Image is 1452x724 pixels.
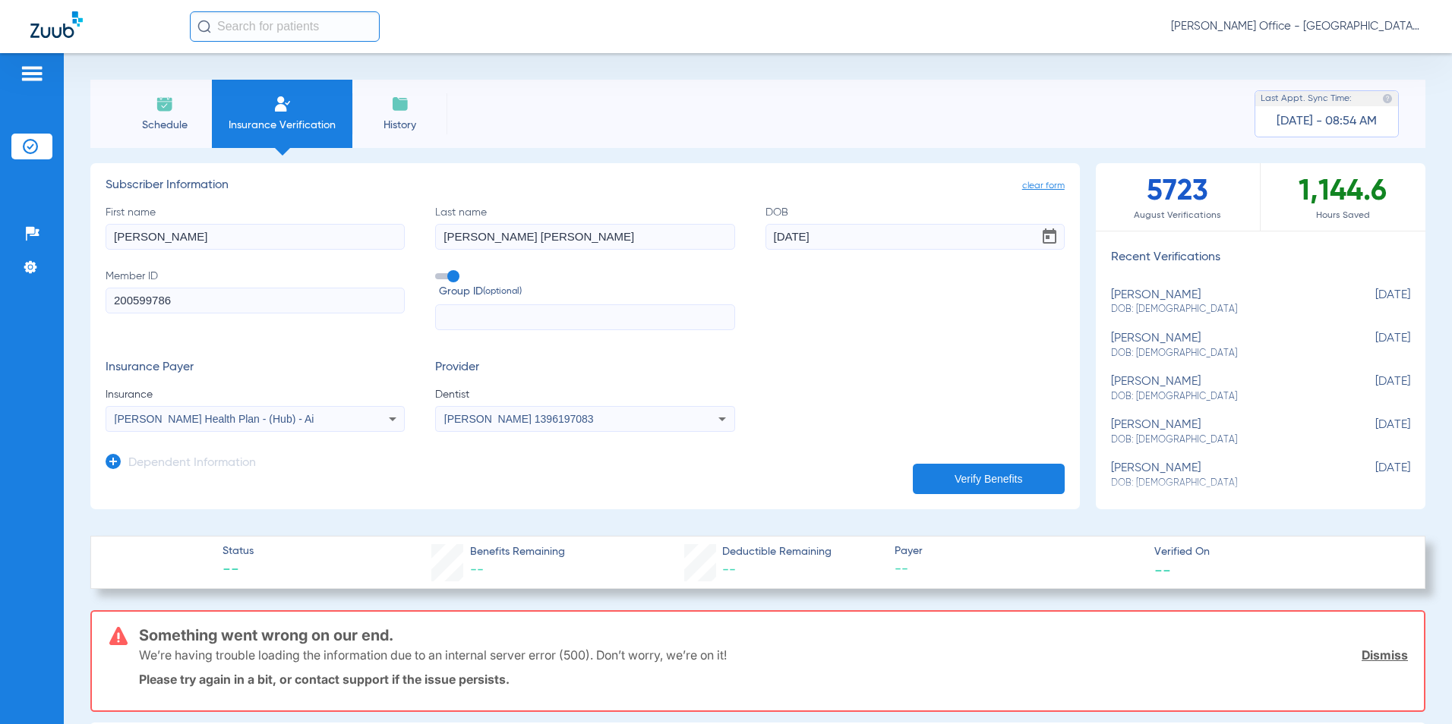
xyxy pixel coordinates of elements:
span: [DATE] [1334,418,1410,446]
img: History [391,95,409,113]
img: error-icon [109,627,128,645]
span: DOB: [DEMOGRAPHIC_DATA] [1111,347,1334,360]
span: -- [895,560,1141,579]
input: First name [106,224,405,250]
span: Verified On [1154,544,1401,560]
label: First name [106,205,405,250]
h3: Something went wrong on our end. [139,628,1408,643]
span: August Verifications [1096,208,1260,223]
span: [PERSON_NAME] 1396197083 [444,413,594,425]
span: DOB: [DEMOGRAPHIC_DATA] [1111,433,1334,447]
label: Member ID [106,269,405,331]
img: hamburger-icon [20,65,44,83]
iframe: Chat Widget [1376,651,1452,724]
h3: Subscriber Information [106,178,1065,194]
span: Insurance Verification [223,118,341,133]
p: Please try again in a bit, or contact support if the issue persists. [139,672,1408,687]
img: Zuub Logo [30,11,83,38]
span: History [364,118,436,133]
span: Last Appt. Sync Time: [1261,91,1352,106]
span: Deductible Remaining [722,544,832,560]
span: clear form [1022,178,1065,194]
h3: Insurance Payer [106,360,405,376]
img: Manual Insurance Verification [273,95,292,113]
img: last sync help info [1382,93,1393,104]
div: [PERSON_NAME] [1111,461,1334,489]
span: Group ID [439,284,734,300]
button: Open calendar [1034,222,1065,252]
input: Member ID [106,288,405,313]
h3: Provider [435,360,734,376]
input: DOBOpen calendar [765,224,1065,250]
span: Status [223,543,254,559]
div: [PERSON_NAME] [1111,332,1334,360]
span: Insurance [106,387,405,402]
img: Search Icon [197,20,211,33]
span: [DATE] - 08:54 AM [1277,114,1377,129]
span: -- [722,563,736,577]
div: [PERSON_NAME] [1111,418,1334,446]
span: Payer [895,543,1141,559]
span: [DATE] [1334,461,1410,489]
input: Search for patients [190,11,380,42]
h3: Recent Verifications [1096,250,1425,266]
small: (optional) [483,284,522,300]
input: Last name [435,224,734,250]
span: [DATE] [1334,288,1410,316]
img: Schedule [156,95,174,113]
span: [PERSON_NAME] Health Plan - (Hub) - Ai [115,413,314,425]
label: DOB [765,205,1065,250]
div: [PERSON_NAME] [1111,288,1334,316]
span: [DATE] [1334,332,1410,360]
span: -- [470,563,484,577]
span: [DATE] [1334,375,1410,403]
span: DOB: [DEMOGRAPHIC_DATA] [1111,477,1334,490]
span: DOB: [DEMOGRAPHIC_DATA] [1111,303,1334,316]
div: [PERSON_NAME] [1111,375,1334,403]
a: Dismiss [1362,647,1408,663]
div: 5723 [1096,163,1261,231]
span: Benefits Remaining [470,544,565,560]
span: Hours Saved [1261,208,1425,223]
p: We’re having trouble loading the information due to an internal server error (500). Don’t worry, ... [139,647,727,663]
label: Last name [435,205,734,250]
span: -- [1154,562,1171,578]
span: -- [223,560,254,581]
div: 1,144.6 [1261,163,1425,231]
h3: Dependent Information [128,456,256,471]
span: Dentist [435,387,734,402]
button: Verify Benefits [913,464,1065,494]
span: [PERSON_NAME] Office - [GEOGRAPHIC_DATA] [1171,19,1422,34]
span: DOB: [DEMOGRAPHIC_DATA] [1111,390,1334,404]
span: Schedule [128,118,200,133]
